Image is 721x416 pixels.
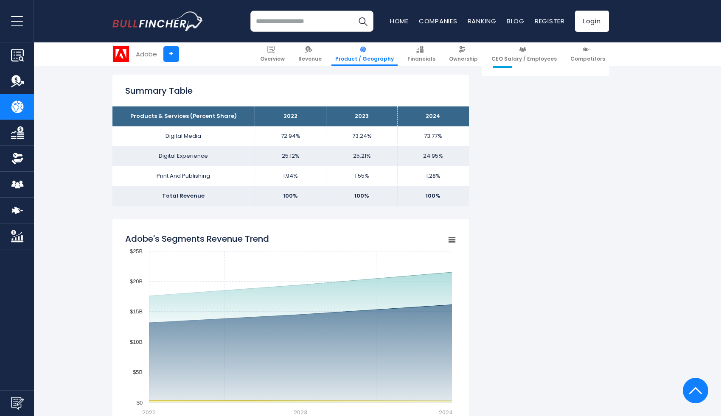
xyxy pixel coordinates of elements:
[326,106,398,126] th: 2023
[112,186,255,206] td: Total Revenue
[255,186,326,206] td: 100%
[260,56,285,62] span: Overview
[398,106,469,126] th: 2024
[112,146,255,166] td: Digital Experience
[326,166,398,186] td: 1.55%
[112,166,255,186] td: Print And Publishing
[404,42,439,66] a: Financials
[295,42,325,66] a: Revenue
[445,42,482,66] a: Ownership
[398,186,469,206] td: 100%
[491,56,557,62] span: CEO Salary / Employees
[326,146,398,166] td: 25.21%
[163,46,179,62] a: +
[570,56,605,62] span: Competitors
[331,42,398,66] a: Product / Geography
[326,126,398,146] td: 73.24%
[449,56,478,62] span: Ownership
[125,233,269,245] tspan: Adobe's Segments Revenue Trend
[255,166,326,186] td: 1.94%
[398,126,469,146] td: 73.77%
[11,152,24,165] img: Ownership
[112,106,255,126] th: Products & Services (Percent Share)
[255,126,326,146] td: 72.94%
[256,42,289,66] a: Overview
[398,146,469,166] td: 24.95%
[112,126,255,146] td: Digital Media
[130,278,143,285] text: $20B
[112,11,204,31] a: Go to homepage
[535,17,565,25] a: Register
[136,49,157,59] div: Adobe
[575,11,609,32] a: Login
[130,308,143,315] text: $15B
[468,17,497,25] a: Ranking
[113,46,129,62] img: ADBE logo
[419,17,457,25] a: Companies
[125,84,456,97] h2: Summary Table
[255,146,326,166] td: 25.12%
[255,106,326,126] th: 2022
[390,17,409,25] a: Home
[398,166,469,186] td: 1.28%
[507,17,525,25] a: Blog
[298,56,322,62] span: Revenue
[335,56,394,62] span: Product / Geography
[352,11,373,32] button: Search
[130,339,143,345] text: $10B
[133,369,143,375] text: $5B
[112,11,204,31] img: bullfincher logo
[136,399,142,406] text: $0
[130,248,143,254] text: $25B
[567,42,609,66] a: Competitors
[488,42,561,66] a: CEO Salary / Employees
[326,186,398,206] td: 100%
[407,56,435,62] span: Financials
